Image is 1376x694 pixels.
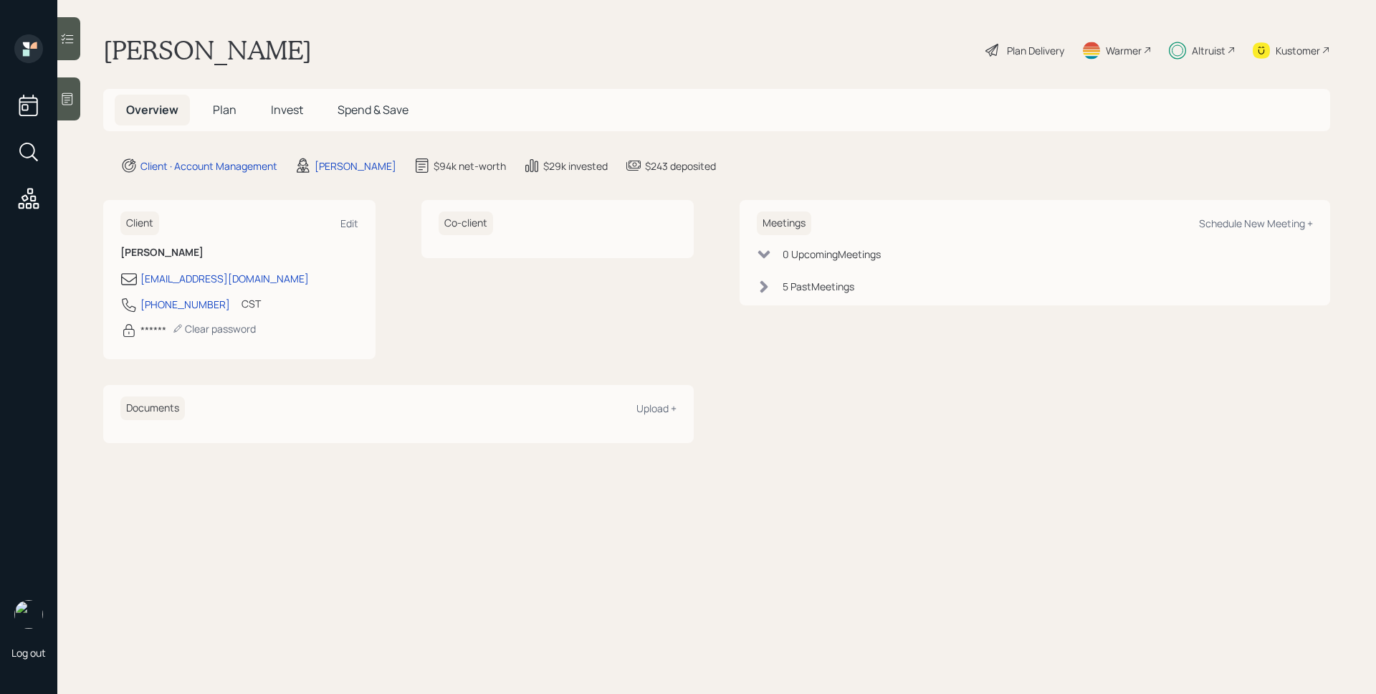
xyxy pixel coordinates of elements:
div: $243 deposited [645,158,716,173]
span: Overview [126,102,178,118]
div: $94k net-worth [434,158,506,173]
span: Invest [271,102,303,118]
div: [EMAIL_ADDRESS][DOMAIN_NAME] [140,271,309,286]
div: Kustomer [1276,43,1320,58]
h6: Client [120,211,159,235]
h6: Meetings [757,211,811,235]
span: Spend & Save [338,102,408,118]
div: Altruist [1192,43,1225,58]
h6: Co-client [439,211,493,235]
div: Log out [11,646,46,660]
div: CST [242,296,261,311]
h1: [PERSON_NAME] [103,34,312,66]
div: Clear password [172,322,256,336]
div: Warmer [1106,43,1142,58]
div: [PERSON_NAME] [315,158,396,173]
div: 5 Past Meeting s [783,279,854,294]
h6: [PERSON_NAME] [120,247,358,259]
span: Plan [213,102,236,118]
div: Client · Account Management [140,158,277,173]
div: [PHONE_NUMBER] [140,297,230,312]
div: Edit [340,217,358,230]
div: Schedule New Meeting + [1199,217,1313,230]
div: $29k invested [543,158,608,173]
div: 0 Upcoming Meeting s [783,247,881,262]
div: Plan Delivery [1007,43,1064,58]
img: james-distasi-headshot.png [14,600,43,629]
div: Upload + [636,401,677,415]
h6: Documents [120,396,185,420]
